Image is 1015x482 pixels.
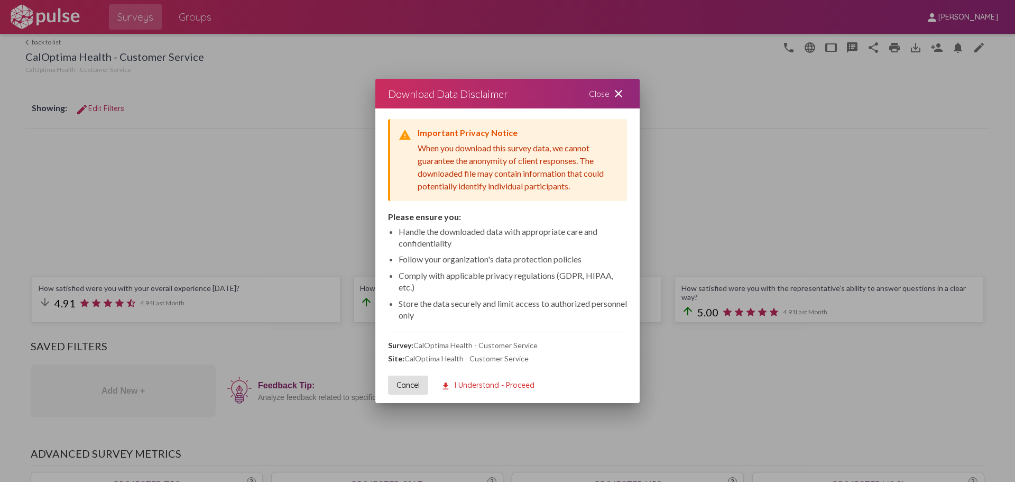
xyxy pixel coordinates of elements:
mat-icon: warning [399,129,411,141]
li: Follow your organization's data protection policies [399,253,627,265]
div: Download Data Disclaimer [388,85,508,102]
button: Cancel [388,376,428,395]
div: CalOptima Health - Customer Service [388,354,627,363]
div: CalOptima Health - Customer Service [388,341,627,350]
mat-icon: close [612,87,625,100]
li: Store the data securely and limit access to authorized personnel only [399,298,627,322]
span: I Understand - Proceed [441,380,534,390]
button: I Understand - Proceed [432,376,543,395]
mat-icon: download [441,381,450,391]
li: Handle the downloaded data with appropriate care and confidentiality [399,226,627,250]
li: Comply with applicable privacy regulations (GDPR, HIPAA, etc.) [399,270,627,294]
strong: Site: [388,354,404,363]
strong: Survey: [388,341,413,350]
div: When you download this survey data, we cannot guarantee the anonymity of client responses. The do... [418,142,619,193]
div: Close [576,79,640,108]
div: Please ensure you: [388,212,627,222]
div: Important Privacy Notice [418,128,619,138]
span: Cancel [396,380,420,390]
